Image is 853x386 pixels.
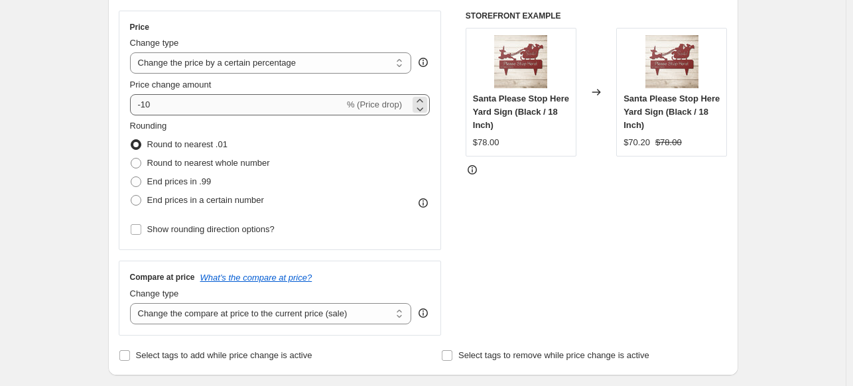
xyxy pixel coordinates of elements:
button: What's the compare at price? [200,273,312,283]
span: $70.20 [623,137,650,147]
div: help [417,306,430,320]
span: $78.00 [473,137,499,147]
div: help [417,56,430,69]
span: Round to nearest .01 [147,139,228,149]
img: Santa_Sleigh_Please_Stop_Here_Metal_Ou_Red_Simple_Wood_BKGD_Mockup_png_80x.jpg [494,35,547,88]
span: End prices in a certain number [147,195,264,205]
h6: STOREFRONT EXAMPLE [466,11,728,21]
span: $78.00 [655,137,682,147]
span: Select tags to remove while price change is active [458,350,649,360]
span: Select tags to add while price change is active [136,350,312,360]
img: Santa_Sleigh_Please_Stop_Here_Metal_Ou_Red_Simple_Wood_BKGD_Mockup_png_80x.jpg [645,35,698,88]
span: Rounding [130,121,167,131]
span: Change type [130,289,179,298]
span: Change type [130,38,179,48]
span: End prices in .99 [147,176,212,186]
span: % (Price drop) [347,99,402,109]
span: Round to nearest whole number [147,158,270,168]
input: -15 [130,94,344,115]
span: Santa Please Stop Here Yard Sign (Black / 18 Inch) [623,94,720,130]
span: Santa Please Stop Here Yard Sign (Black / 18 Inch) [473,94,569,130]
h3: Price [130,22,149,32]
span: Show rounding direction options? [147,224,275,234]
span: Price change amount [130,80,212,90]
h3: Compare at price [130,272,195,283]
